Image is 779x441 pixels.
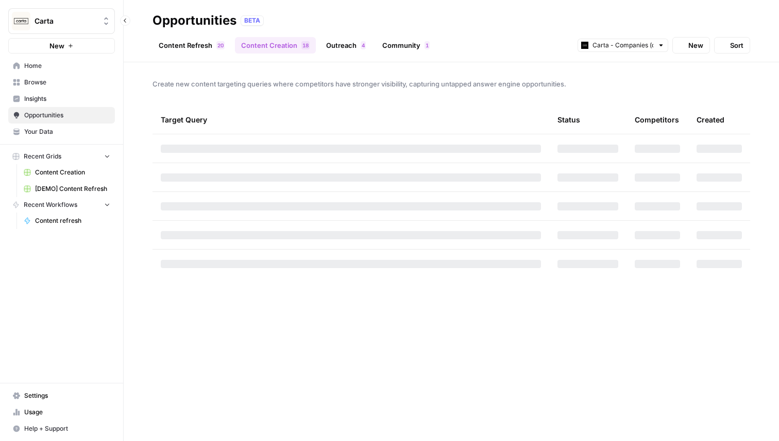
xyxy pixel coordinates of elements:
[635,105,679,134] div: Competitors
[24,391,110,400] span: Settings
[24,408,110,417] span: Usage
[35,184,110,193] span: [DEMO] Content Refresh
[153,12,236,29] div: Opportunities
[301,41,310,49] div: 18
[35,216,110,225] span: Content refresh
[19,181,115,197] a: [DEMO] Content Refresh
[8,124,115,140] a: Your Data
[697,105,724,134] div: Created
[24,424,110,433] span: Help + Support
[425,41,430,49] div: 1
[12,12,30,30] img: Carta Logo
[8,58,115,74] a: Home
[8,149,115,164] button: Recent Grids
[24,78,110,87] span: Browse
[306,41,309,49] span: 8
[35,16,97,26] span: Carta
[8,38,115,54] button: New
[216,41,225,49] div: 20
[24,127,110,136] span: Your Data
[361,41,366,49] div: 4
[8,8,115,34] button: Workspace: Carta
[153,37,231,54] a: Content Refresh20
[8,107,115,124] a: Opportunities
[235,37,316,54] a: Content Creation18
[161,105,541,134] div: Target Query
[8,197,115,213] button: Recent Workflows
[730,40,743,50] span: Sort
[302,41,306,49] span: 1
[24,200,77,209] span: Recent Workflows
[8,74,115,91] a: Browse
[8,420,115,437] button: Help + Support
[557,105,580,134] div: Status
[49,41,64,51] span: New
[714,37,750,54] button: Sort
[24,152,61,161] span: Recent Grids
[592,40,653,50] input: Carta - Companies (cap table)
[24,61,110,70] span: Home
[19,164,115,181] a: Content Creation
[24,111,110,120] span: Opportunities
[8,387,115,404] a: Settings
[688,40,703,50] span: New
[426,41,429,49] span: 1
[19,213,115,229] a: Content refresh
[153,79,750,89] span: Create new content targeting queries where competitors have stronger visibility, capturing untapp...
[241,15,264,26] div: BETA
[221,41,224,49] span: 0
[8,404,115,420] a: Usage
[320,37,372,54] a: Outreach4
[8,91,115,107] a: Insights
[217,41,221,49] span: 2
[24,94,110,103] span: Insights
[376,37,436,54] a: Community1
[362,41,365,49] span: 4
[672,37,710,54] button: New
[35,168,110,177] span: Content Creation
